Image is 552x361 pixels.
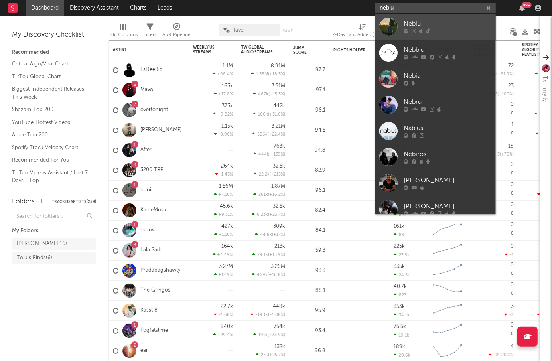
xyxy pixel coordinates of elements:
[293,286,325,296] div: 88.1
[293,206,325,215] div: 82.4
[258,92,268,97] span: 467k
[394,232,404,237] div: 83
[140,347,148,354] a: ear
[12,252,96,264] a: Tolu's Finds(6)
[12,143,88,152] a: Spotify Track Velocity Chart
[140,167,163,174] a: 3200 TRE
[293,346,325,356] div: 96.8
[293,126,325,135] div: 94.5
[12,85,88,101] a: Biggest Independent Releases This Week
[253,192,285,197] div: ( )
[333,30,393,40] div: 7-Day Fans Added (7-Day Fans Added)
[214,272,233,277] div: +12.9 %
[12,72,88,81] a: TikTok Global Chart
[375,14,496,40] a: Nebiu
[250,312,285,317] div: ( )
[540,76,550,102] div: Txmmyily
[221,324,233,329] div: 940k
[282,29,293,33] button: Save
[474,261,514,280] div: 0
[293,65,325,75] div: 97.7
[269,193,284,197] span: +16.2 %
[489,352,514,357] div: ( )
[394,284,407,289] div: 40.7k
[497,72,513,77] span: +61.9 %
[251,71,285,77] div: ( )
[12,211,96,222] input: Search for folders...
[486,71,514,77] div: ( )
[509,313,514,317] span: -2
[274,144,285,149] div: 763k
[12,59,88,68] a: Critical Algo/Viral Chart
[293,146,325,155] div: 94.8
[274,344,285,349] div: 132k
[508,63,514,69] div: 72
[214,91,233,97] div: +17.8 %
[140,307,158,314] a: Kasst 8
[490,152,514,157] div: ( )
[394,212,406,217] div: 821
[12,168,88,185] a: TikTok Videos Assistant / Last 7 Days - Top
[508,144,514,149] div: 18
[271,184,285,189] div: 1.87M
[140,287,170,294] a: The Gringos
[375,144,496,170] a: Nebiros
[522,2,532,8] div: 99 +
[273,304,285,309] div: 448k
[140,207,168,214] a: KaineMusic
[140,67,163,73] a: EsDeeKid
[375,170,496,196] a: [PERSON_NAME]
[394,264,405,269] div: 335k
[404,150,492,159] div: Nebiros
[193,45,221,55] span: Weekly US Streams
[404,19,492,29] div: Nebiu
[234,28,244,33] span: fave
[404,124,492,133] div: Nabius
[213,252,233,257] div: +4.49 %
[214,212,233,217] div: +9.31 %
[293,226,325,235] div: 84.1
[273,103,285,109] div: 442k
[508,83,514,89] div: 23
[257,132,268,137] span: 586k
[261,353,268,357] span: 27k
[394,292,406,298] div: 823
[404,176,492,185] div: [PERSON_NAME]
[293,266,325,276] div: 93.3
[511,282,514,288] div: 0
[293,105,325,115] div: 96.1
[162,30,191,40] div: A&R Pipeline
[221,224,233,229] div: 427k
[293,45,313,55] div: Jump Score
[222,83,233,89] div: 163k
[256,352,285,357] div: ( )
[511,322,514,328] div: 0
[221,124,233,129] div: 1.13k
[490,91,514,97] div: ( )
[140,187,152,194] a: bunii
[12,118,88,127] a: YouTube Hottest Videos
[140,247,163,254] a: Lala Sadii
[293,166,325,175] div: 82.9
[269,273,284,277] span: +16.8 %
[252,132,285,137] div: ( )
[510,253,514,257] span: -1
[252,272,285,277] div: ( )
[394,244,405,249] div: 225k
[219,264,233,269] div: 3.27M
[499,353,513,357] span: -200 %
[253,152,285,157] div: ( )
[375,40,496,66] a: Nebbiu
[474,281,514,300] div: 0
[511,304,514,309] div: 3
[214,192,233,197] div: +7.16 %
[256,72,268,77] span: 1.38M
[255,232,285,237] div: ( )
[404,97,492,107] div: Nebru
[511,244,514,249] div: 0
[274,244,285,249] div: 213k
[254,172,285,177] div: ( )
[140,127,182,134] a: [PERSON_NAME]
[219,184,233,189] div: 1.56M
[293,246,325,256] div: 59.3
